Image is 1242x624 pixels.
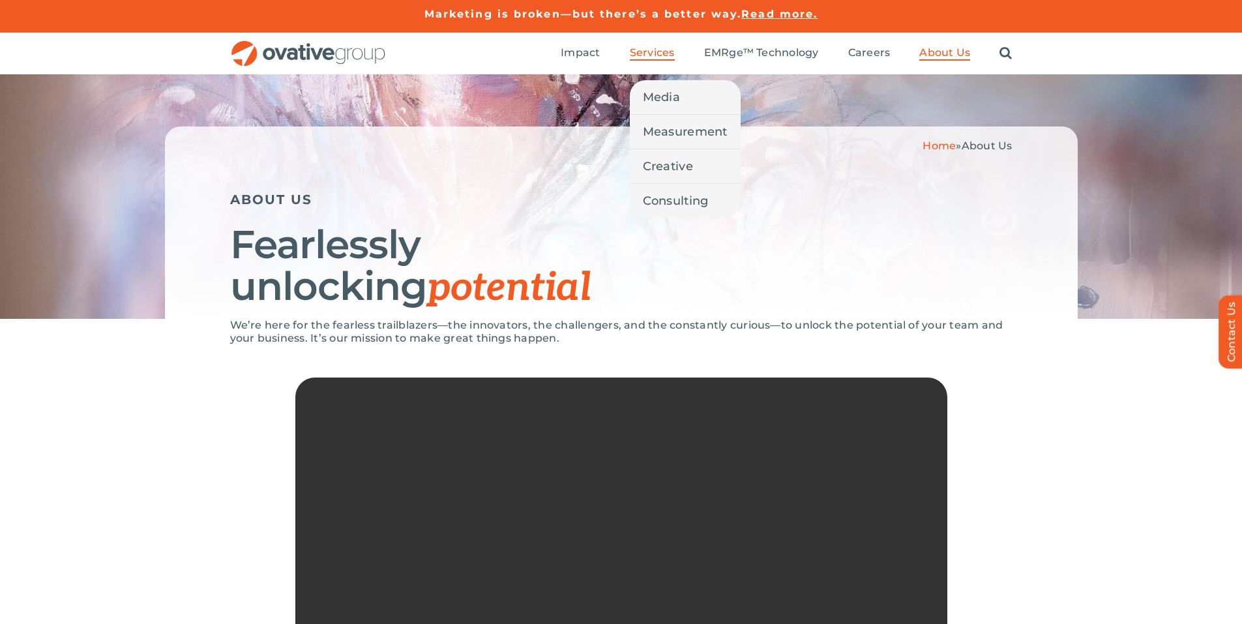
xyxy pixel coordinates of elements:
h1: Fearlessly unlocking [230,224,1013,309]
a: Creative [630,149,741,183]
span: About Us [919,46,970,59]
a: About Us [919,46,970,61]
a: Measurement [630,115,741,149]
span: EMRge™ Technology [704,46,819,59]
a: Search [999,46,1012,61]
a: Media [630,80,741,114]
a: OG_Full_horizontal_RGB [230,39,387,52]
nav: Menu [561,33,1012,74]
p: We’re here for the fearless trailblazers—the innovators, the challengers, and the constantly curi... [230,319,1013,345]
span: potential [427,265,591,312]
a: EMRge™ Technology [704,46,819,61]
span: About Us [962,140,1013,152]
a: Read more. [741,8,818,20]
span: Media [643,88,680,106]
span: » [923,140,1012,152]
span: Services [630,46,675,59]
span: Measurement [643,123,728,141]
a: Marketing is broken—but there’s a better way. [424,8,742,20]
a: Services [630,46,675,61]
a: Home [923,140,956,152]
span: Impact [561,46,600,59]
span: Creative [643,157,693,175]
span: Careers [848,46,891,59]
a: Consulting [630,184,741,218]
span: Consulting [643,192,709,210]
a: Careers [848,46,891,61]
h5: ABOUT US [230,192,1013,207]
a: Impact [561,46,600,61]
